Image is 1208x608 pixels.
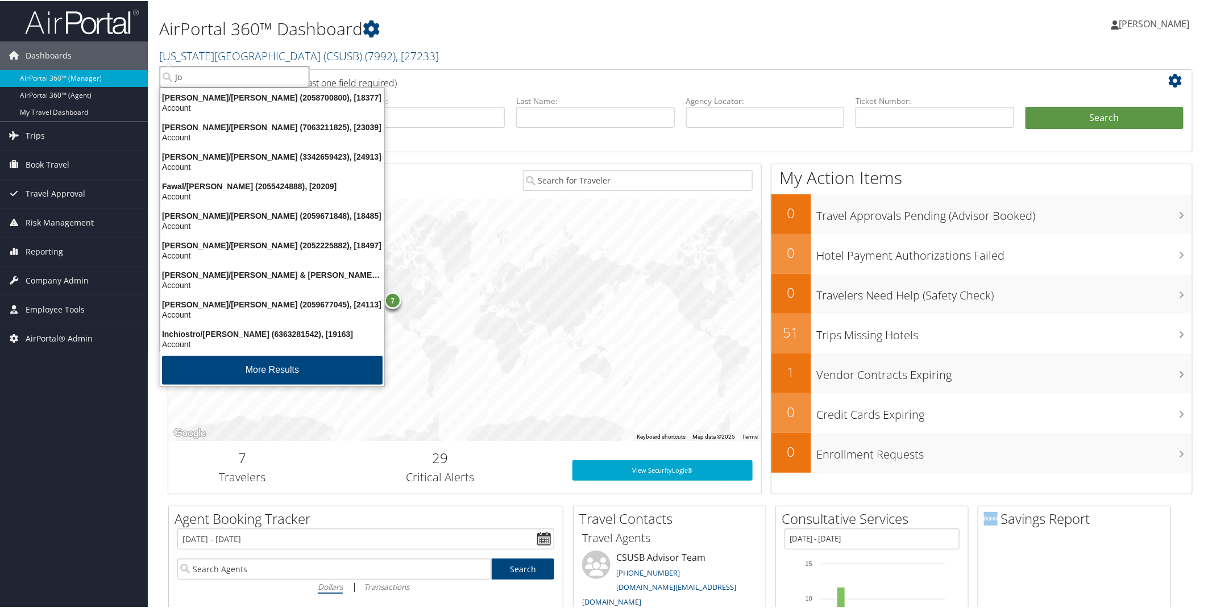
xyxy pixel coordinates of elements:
i: Transactions [364,580,409,591]
div: [PERSON_NAME]/[PERSON_NAME] (2059677045), [24113] [153,298,391,309]
div: Account [153,309,391,319]
h2: 1 [771,361,811,381]
h2: 0 [771,401,811,420]
div: Account [153,190,391,201]
h2: 29 [325,447,555,467]
div: Account [153,220,391,230]
span: Risk Management [26,207,94,236]
h3: Enrollment Requests [817,440,1193,461]
h3: Travelers [177,468,308,484]
div: [PERSON_NAME]/[PERSON_NAME] & [PERSON_NAME] (3342779971), [25005] [153,269,391,279]
div: Account [153,279,391,289]
h2: 0 [771,242,811,261]
a: [PHONE_NUMBER] [616,567,680,577]
div: Fawal/[PERSON_NAME] (2055424888), [20209] [153,180,391,190]
h2: 51 [771,322,811,341]
span: Employee Tools [26,294,85,323]
a: Terms (opens in new tab) [742,432,758,439]
h2: Travel Contacts [579,508,766,527]
a: 1Vendor Contracts Expiring [771,352,1193,392]
img: domo-logo.png [984,511,998,524]
tspan: 10 [806,594,812,601]
span: ( 7992 ) [365,47,396,63]
span: Dashboards [26,40,72,69]
span: Book Travel [26,149,69,178]
a: 0Travel Approvals Pending (Advisor Booked) [771,193,1193,233]
h2: 0 [771,282,811,301]
a: 51Trips Missing Hotels [771,313,1193,352]
a: 0Credit Cards Expiring [771,392,1193,432]
h3: Travelers Need Help (Safety Check) [817,281,1193,302]
input: Search Agents [177,557,491,578]
h1: AirPortal 360™ Dashboard [159,16,854,40]
a: [US_STATE][GEOGRAPHIC_DATA] (CSUSB) [159,47,439,63]
div: Account [153,249,391,260]
button: Search [1026,106,1184,128]
h2: Airtinerary Lookup [177,70,1098,90]
button: Keyboard shortcuts [637,432,686,440]
h3: Critical Alerts [325,468,555,484]
h3: Vendor Contracts Expiring [817,360,1193,382]
a: [DOMAIN_NAME][EMAIL_ADDRESS][DOMAIN_NAME] [582,581,736,606]
div: [PERSON_NAME]/[PERSON_NAME] (2052225882), [18497] [153,239,391,249]
a: 0Hotel Payment Authorizations Failed [771,233,1193,273]
span: , [ 27233 ] [396,47,439,63]
div: Account [153,161,391,171]
input: Search for Traveler [523,169,753,190]
h3: Travel Approvals Pending (Advisor Booked) [817,201,1193,223]
input: Search Accounts [160,65,309,86]
h3: Hotel Payment Authorizations Failed [817,241,1193,263]
div: Account [153,102,391,112]
h1: My Action Items [771,165,1193,189]
i: Dollars [318,580,343,591]
label: Agency Locator: [686,94,845,106]
a: Open this area in Google Maps (opens a new window) [171,425,209,440]
div: [PERSON_NAME]/[PERSON_NAME] (2058700800), [18377] [153,91,391,102]
tspan: 15 [806,559,812,566]
a: View SecurityLogic® [572,459,753,480]
h2: 7 [177,447,308,467]
div: 7 [384,290,401,307]
label: Last Name: [516,94,675,106]
a: 0Enrollment Requests [771,432,1193,472]
div: Inchiostro/[PERSON_NAME] (6363281542), [19163] [153,328,391,338]
h2: 0 [771,202,811,222]
div: [PERSON_NAME]/[PERSON_NAME] (3342659423), [24913] [153,151,391,161]
h2: Consultative Services [782,508,968,527]
a: Search [492,557,555,578]
span: Reporting [26,236,63,265]
a: 0Travelers Need Help (Safety Check) [771,273,1193,313]
h2: Agent Booking Tracker [175,508,563,527]
span: AirPortal® Admin [26,323,93,352]
label: First Name: [347,94,505,106]
span: Trips [26,120,45,149]
h3: Credit Cards Expiring [817,400,1193,422]
h2: 0 [771,441,811,460]
div: | [177,578,554,593]
span: Company Admin [26,265,89,294]
span: Travel Approval [26,178,85,207]
h2: Savings Report [984,508,1170,527]
img: airportal-logo.png [25,7,139,34]
span: (at least one field required) [288,76,397,88]
h3: Travel Agents [582,529,757,545]
button: More Results [162,355,383,384]
div: Account [153,131,391,141]
img: Google [171,425,209,440]
span: Map data ©2025 [692,432,735,439]
span: [PERSON_NAME] [1119,16,1190,29]
label: Ticket Number: [856,94,1014,106]
div: Account [153,338,391,348]
div: [PERSON_NAME]/[PERSON_NAME] (7063211825), [23039] [153,121,391,131]
h3: Trips Missing Hotels [817,320,1193,342]
div: [PERSON_NAME]/[PERSON_NAME] (2059671848), [18485] [153,210,391,220]
a: [PERSON_NAME] [1111,6,1201,40]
